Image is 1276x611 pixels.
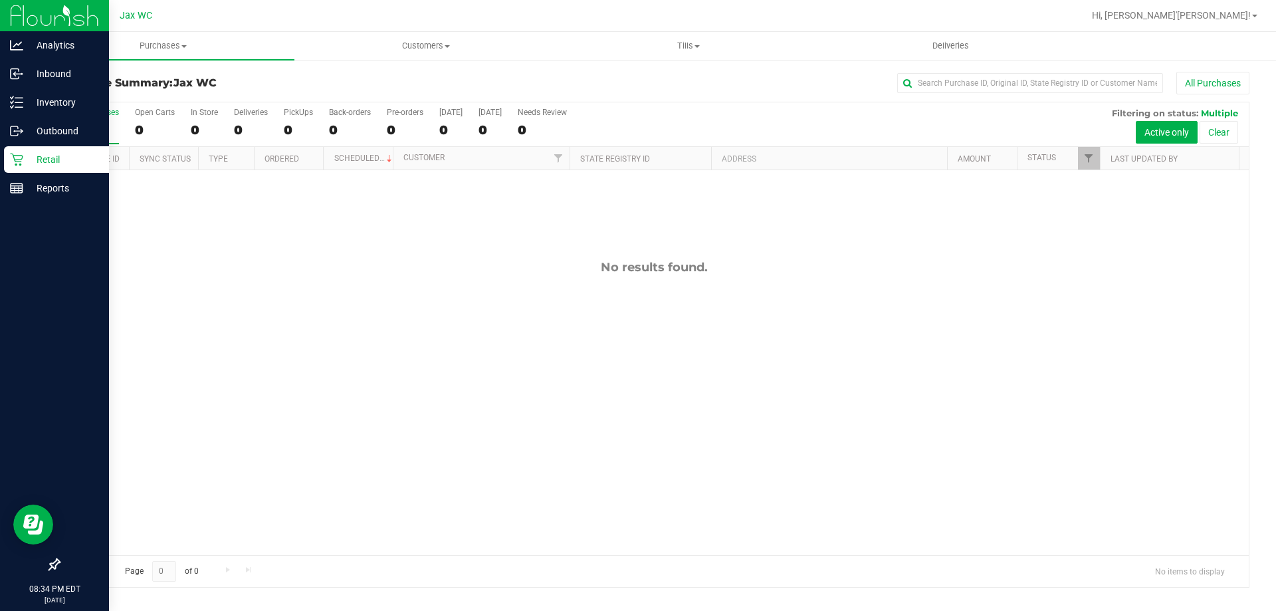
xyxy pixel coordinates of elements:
a: Customers [294,32,557,60]
a: Deliveries [819,32,1082,60]
div: 0 [284,122,313,138]
span: Tills [558,40,819,52]
div: 0 [478,122,502,138]
span: No items to display [1144,561,1235,581]
p: Outbound [23,123,103,139]
div: 0 [518,122,567,138]
div: 0 [234,122,268,138]
button: Active only [1136,121,1198,144]
p: 08:34 PM EDT [6,583,103,595]
div: 0 [387,122,423,138]
div: 0 [135,122,175,138]
div: 0 [439,122,463,138]
span: Page of 0 [114,561,209,582]
p: Reports [23,180,103,196]
iframe: Resource center [13,505,53,545]
a: Tills [557,32,819,60]
h3: Purchase Summary: [58,77,455,89]
inline-svg: Retail [10,153,23,166]
span: Customers [295,40,556,52]
div: 0 [329,122,371,138]
span: Jax WC [173,76,217,89]
button: All Purchases [1176,72,1249,94]
a: Purchases [32,32,294,60]
a: Ordered [265,154,299,164]
span: Purchases [32,40,294,52]
a: Scheduled [334,154,395,163]
span: Jax WC [120,10,152,21]
div: Needs Review [518,108,567,117]
inline-svg: Inbound [10,67,23,80]
div: Pre-orders [387,108,423,117]
inline-svg: Analytics [10,39,23,52]
p: Analytics [23,37,103,53]
div: [DATE] [439,108,463,117]
input: Search Purchase ID, Original ID, State Registry ID or Customer Name... [897,73,1163,93]
th: Address [711,147,947,170]
div: [DATE] [478,108,502,117]
div: Open Carts [135,108,175,117]
p: Retail [23,152,103,168]
a: Amount [958,154,991,164]
div: No results found. [59,260,1249,275]
div: Deliveries [234,108,268,117]
div: In Store [191,108,218,117]
a: Last Updated By [1111,154,1178,164]
span: Filtering on status: [1112,108,1198,118]
div: PickUps [284,108,313,117]
span: Deliveries [914,40,987,52]
div: 0 [191,122,218,138]
div: Back-orders [329,108,371,117]
a: Sync Status [140,154,191,164]
a: Customer [403,153,445,162]
a: Status [1027,153,1056,162]
a: Filter [548,147,570,170]
p: [DATE] [6,595,103,605]
p: Inventory [23,94,103,110]
a: Filter [1078,147,1100,170]
span: Multiple [1201,108,1238,118]
inline-svg: Outbound [10,124,23,138]
span: Hi, [PERSON_NAME]'[PERSON_NAME]! [1092,10,1251,21]
a: State Registry ID [580,154,650,164]
inline-svg: Inventory [10,96,23,109]
inline-svg: Reports [10,182,23,195]
button: Clear [1200,121,1238,144]
p: Inbound [23,66,103,82]
a: Type [209,154,228,164]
